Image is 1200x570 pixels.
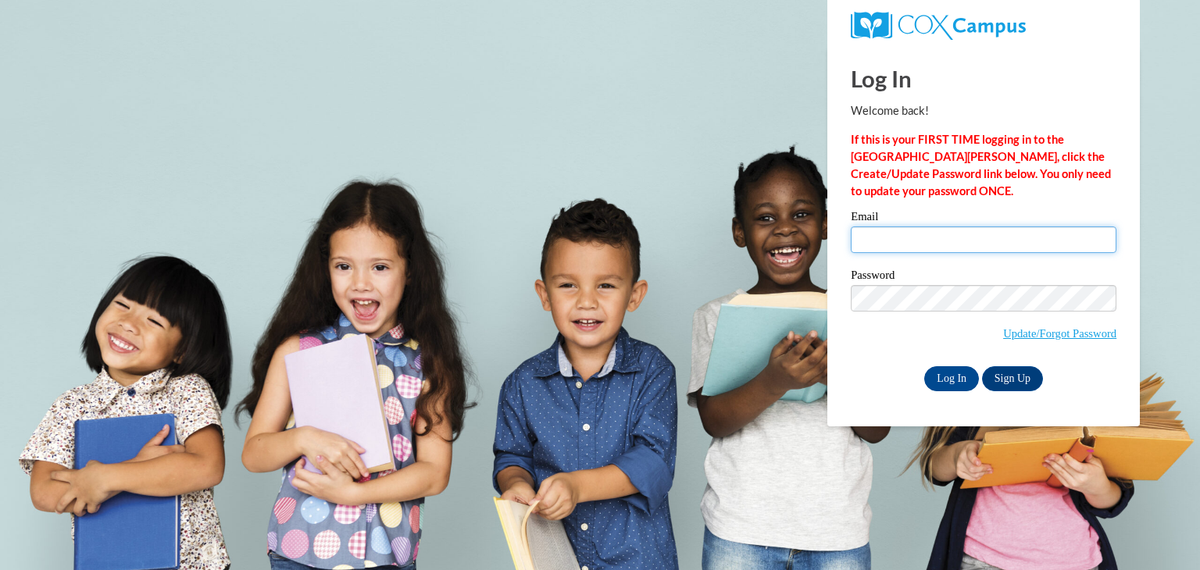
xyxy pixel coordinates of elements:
p: Welcome back! [851,102,1116,119]
label: Password [851,269,1116,285]
a: Sign Up [982,366,1043,391]
a: Update/Forgot Password [1003,327,1116,340]
input: Log In [924,366,979,391]
a: COX Campus [851,12,1116,40]
label: Email [851,211,1116,226]
strong: If this is your FIRST TIME logging in to the [GEOGRAPHIC_DATA][PERSON_NAME], click the Create/Upd... [851,133,1111,198]
h1: Log In [851,62,1116,94]
img: COX Campus [851,12,1026,40]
